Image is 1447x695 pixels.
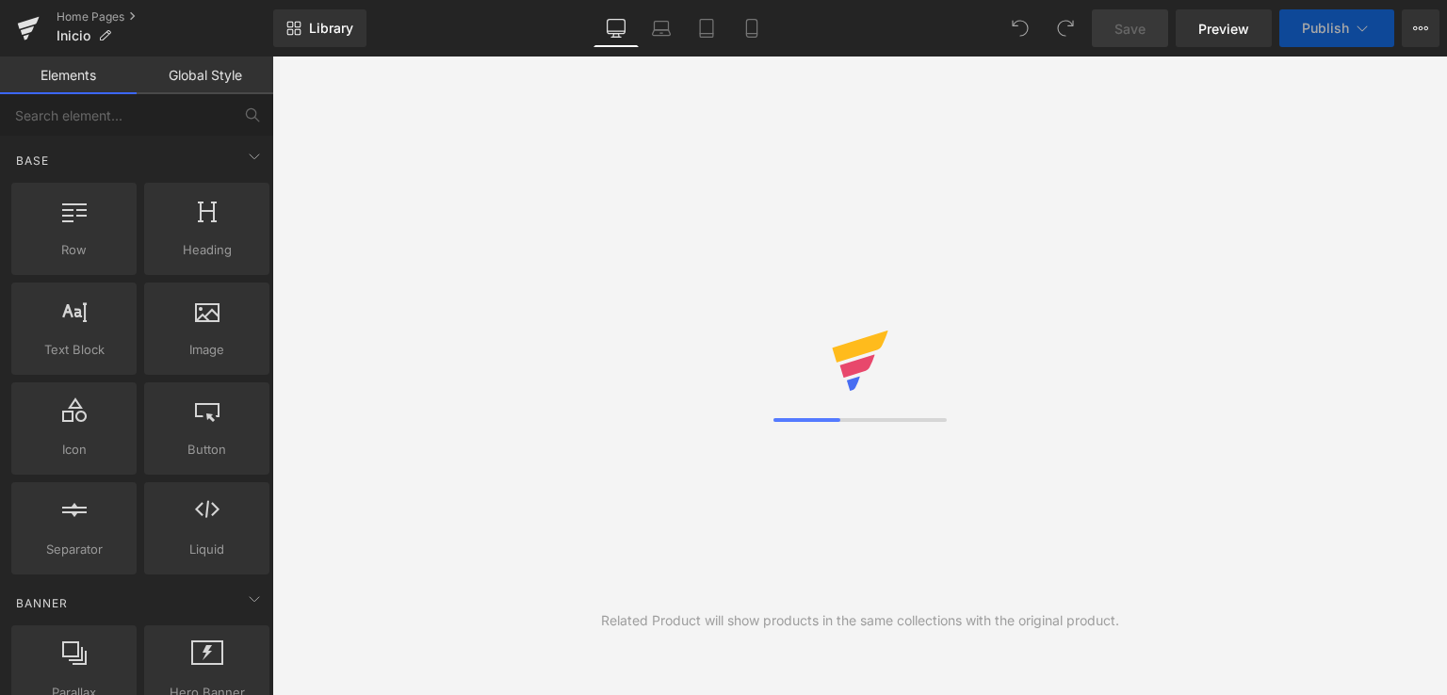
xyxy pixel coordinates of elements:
a: Laptop [639,9,684,47]
span: Button [150,440,264,460]
span: Preview [1198,19,1249,39]
span: Heading [150,240,264,260]
button: Undo [1001,9,1039,47]
a: Tablet [684,9,729,47]
button: Publish [1279,9,1394,47]
div: Related Product will show products in the same collections with the original product. [601,610,1119,631]
span: Save [1114,19,1146,39]
button: More [1402,9,1439,47]
span: Inicio [57,28,90,43]
span: Base [14,152,51,170]
span: Separator [17,540,131,559]
a: Preview [1176,9,1272,47]
a: Home Pages [57,9,273,24]
span: Icon [17,440,131,460]
a: Desktop [593,9,639,47]
a: New Library [273,9,366,47]
span: Publish [1302,21,1349,36]
span: Liquid [150,540,264,559]
span: Text Block [17,340,131,360]
span: Row [17,240,131,260]
span: Library [309,20,353,37]
button: Redo [1047,9,1084,47]
span: Banner [14,594,70,612]
a: Global Style [137,57,273,94]
a: Mobile [729,9,774,47]
span: Image [150,340,264,360]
